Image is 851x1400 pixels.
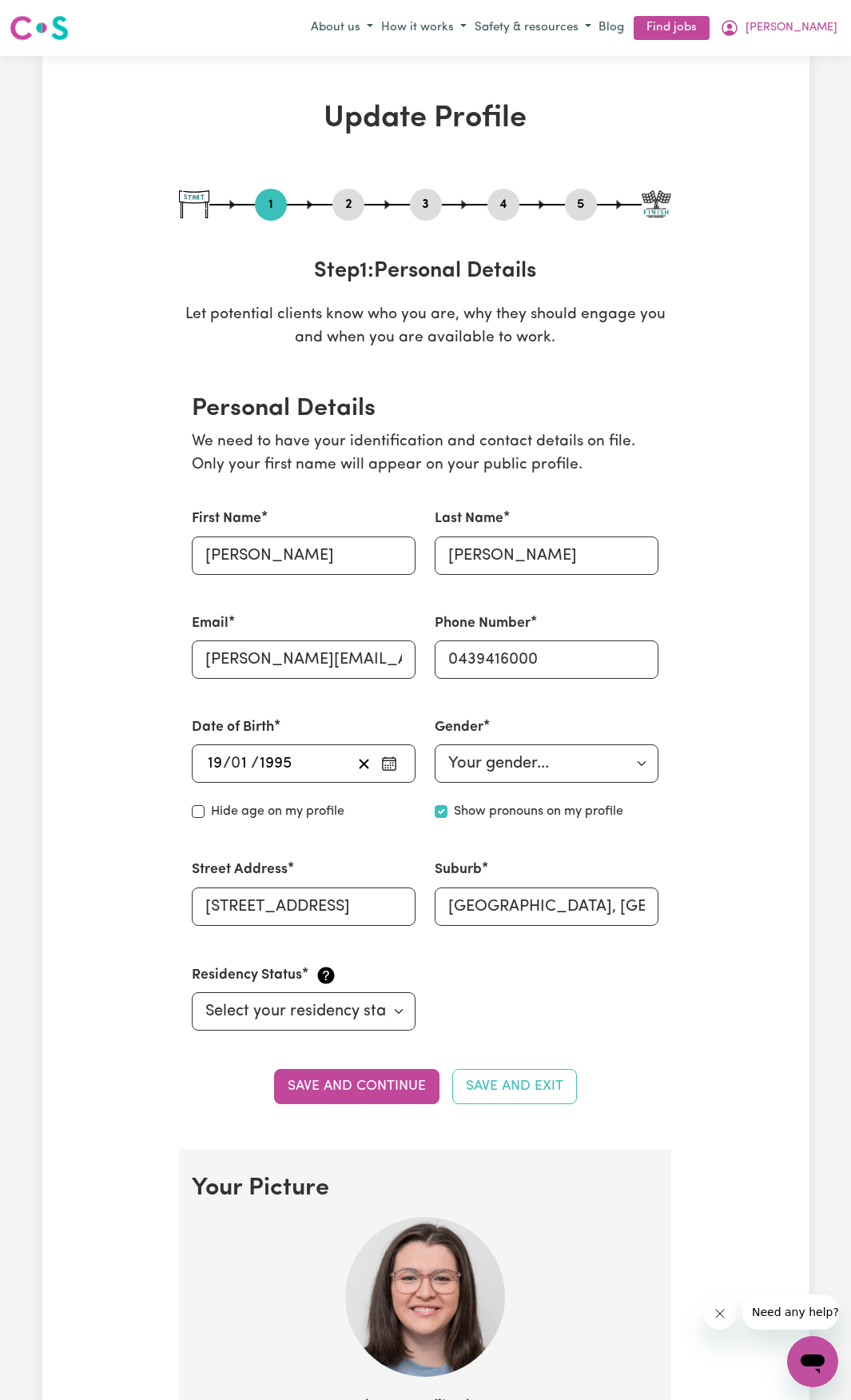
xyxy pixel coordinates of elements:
[192,717,274,738] label: Date of Birth
[716,14,841,42] button: My Account
[435,887,658,926] input: e.g. North Bondi, New South Wales
[307,15,377,42] button: About us
[233,752,252,776] input: --
[251,755,259,772] span: /
[231,756,241,772] span: 0
[487,194,519,215] button: Go to step 4
[435,717,483,738] label: Gender
[435,509,503,529] label: Last Name
[10,14,69,42] img: Careseekers logo
[454,802,623,821] label: Show pronouns on my profile
[410,194,442,215] button: Go to step 3
[255,194,287,215] button: Go to step 1
[345,1217,505,1377] img: Your current profile image
[742,1294,838,1330] iframe: Message from company
[192,860,288,880] label: Street Address
[565,194,597,215] button: Go to step 5
[746,19,837,37] span: [PERSON_NAME]
[10,11,97,24] span: Need any help?
[471,15,595,42] button: Safety & resources
[259,752,293,776] input: ----
[10,10,69,46] a: Careseekers logo
[207,752,223,776] input: --
[192,509,261,529] label: First Name
[452,1069,577,1104] button: Save and Exit
[192,613,229,634] label: Email
[179,101,671,138] h1: Update Profile
[192,1175,658,1204] h2: Your Picture
[332,194,364,215] button: Go to step 2
[192,431,658,477] p: We need to have your identification and contact details on file. Only your first name will appear...
[634,16,710,41] a: Find jobs
[274,1069,439,1104] button: Save and continue
[787,1336,838,1387] iframe: Button to launch messaging window
[595,16,627,41] a: Blog
[179,259,671,285] h3: Step 1 : Personal Details
[704,1298,736,1330] iframe: Close message
[223,755,231,772] span: /
[435,613,531,634] label: Phone Number
[435,860,482,880] label: Suburb
[211,802,344,821] label: Hide age on my profile
[179,304,671,350] p: Let potential clients know who you are, why they should engage you and when you are available to ...
[192,965,302,986] label: Residency Status
[377,15,471,42] button: How it works
[192,395,658,425] h2: Personal Details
